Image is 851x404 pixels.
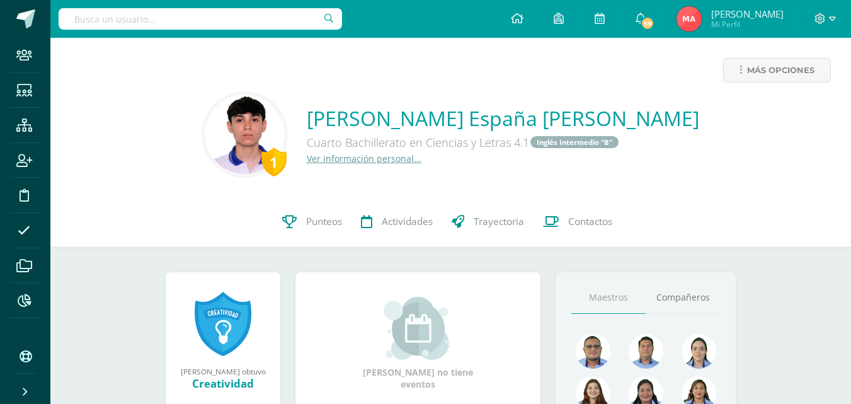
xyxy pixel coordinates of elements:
[178,366,268,376] div: [PERSON_NAME] obtuvo
[711,19,784,30] span: Mi Perfil
[355,297,481,390] div: [PERSON_NAME] no tiene eventos
[351,197,442,247] a: Actividades
[641,16,654,30] span: 59
[571,282,646,314] a: Maestros
[682,334,716,369] img: 375aecfb130304131abdbe7791f44736.png
[711,8,784,20] span: [PERSON_NAME]
[384,297,452,360] img: event_small.png
[273,197,351,247] a: Punteos
[576,334,610,369] img: 99962f3fa423c9b8099341731b303440.png
[178,376,268,391] div: Creatividad
[534,197,622,247] a: Contactos
[442,197,534,247] a: Trayectoria
[568,215,612,228] span: Contactos
[59,8,342,30] input: Busca un usuario...
[307,132,685,153] div: Cuarto Bachillerato en Ciencias y Letras 4.1
[629,334,663,369] img: 2ac039123ac5bd71a02663c3aa063ac8.png
[307,105,699,132] a: [PERSON_NAME] España [PERSON_NAME]
[474,215,524,228] span: Trayectoria
[307,153,421,164] a: Ver información personal...
[530,136,619,148] a: Inglés Intermedio "B"
[677,6,702,32] img: 8d3d044f6c5e0d360e86203a217bbd6d.png
[261,147,287,176] div: 1
[747,59,814,82] span: Más opciones
[382,215,433,228] span: Actividades
[306,215,342,228] span: Punteos
[205,95,284,174] img: 579e7029d7da7e8c8a24c99d0a03306e.png
[723,58,831,83] a: Más opciones
[646,282,720,314] a: Compañeros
